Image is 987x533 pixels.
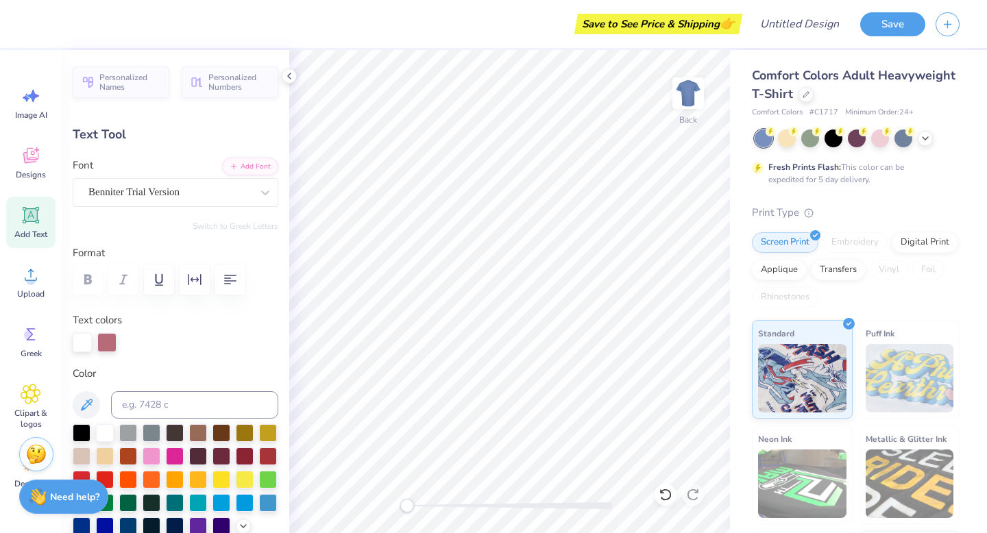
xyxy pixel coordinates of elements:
[8,408,53,430] span: Clipart & logos
[870,260,908,280] div: Vinyl
[720,15,735,32] span: 👉
[73,245,278,261] label: Format
[822,232,888,253] div: Embroidery
[674,79,702,107] img: Back
[752,107,803,119] span: Comfort Colors
[578,14,739,34] div: Save to See Price & Shipping
[193,221,278,232] button: Switch to Greek Letters
[73,312,122,328] label: Text colors
[752,232,818,253] div: Screen Print
[866,326,894,340] span: Puff Ink
[111,391,278,419] input: e.g. 7428 c
[99,73,161,92] span: Personalized Names
[73,366,278,382] label: Color
[73,158,93,173] label: Font
[758,432,792,446] span: Neon Ink
[400,499,414,512] div: Accessibility label
[208,73,270,92] span: Personalized Numbers
[845,107,914,119] span: Minimum Order: 24 +
[73,66,169,98] button: Personalized Names
[182,66,278,98] button: Personalized Numbers
[679,114,697,126] div: Back
[752,67,955,102] span: Comfort Colors Adult Heavyweight T-Shirt
[866,432,947,446] span: Metallic & Glitter Ink
[768,162,841,173] strong: Fresh Prints Flash:
[892,232,958,253] div: Digital Print
[811,260,866,280] div: Transfers
[21,348,42,359] span: Greek
[809,107,838,119] span: # C1717
[866,449,954,518] img: Metallic & Glitter Ink
[222,158,278,175] button: Add Font
[752,205,960,221] div: Print Type
[768,161,937,186] div: This color can be expedited for 5 day delivery.
[50,491,99,504] strong: Need help?
[17,288,45,299] span: Upload
[752,260,807,280] div: Applique
[73,125,278,144] div: Text Tool
[14,478,47,489] span: Decorate
[866,344,954,412] img: Puff Ink
[16,169,46,180] span: Designs
[758,449,846,518] img: Neon Ink
[758,326,794,340] span: Standard
[912,260,945,280] div: Foil
[14,229,47,240] span: Add Text
[15,110,47,121] span: Image AI
[749,10,850,38] input: Untitled Design
[758,344,846,412] img: Standard
[752,287,818,308] div: Rhinestones
[860,12,925,36] button: Save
